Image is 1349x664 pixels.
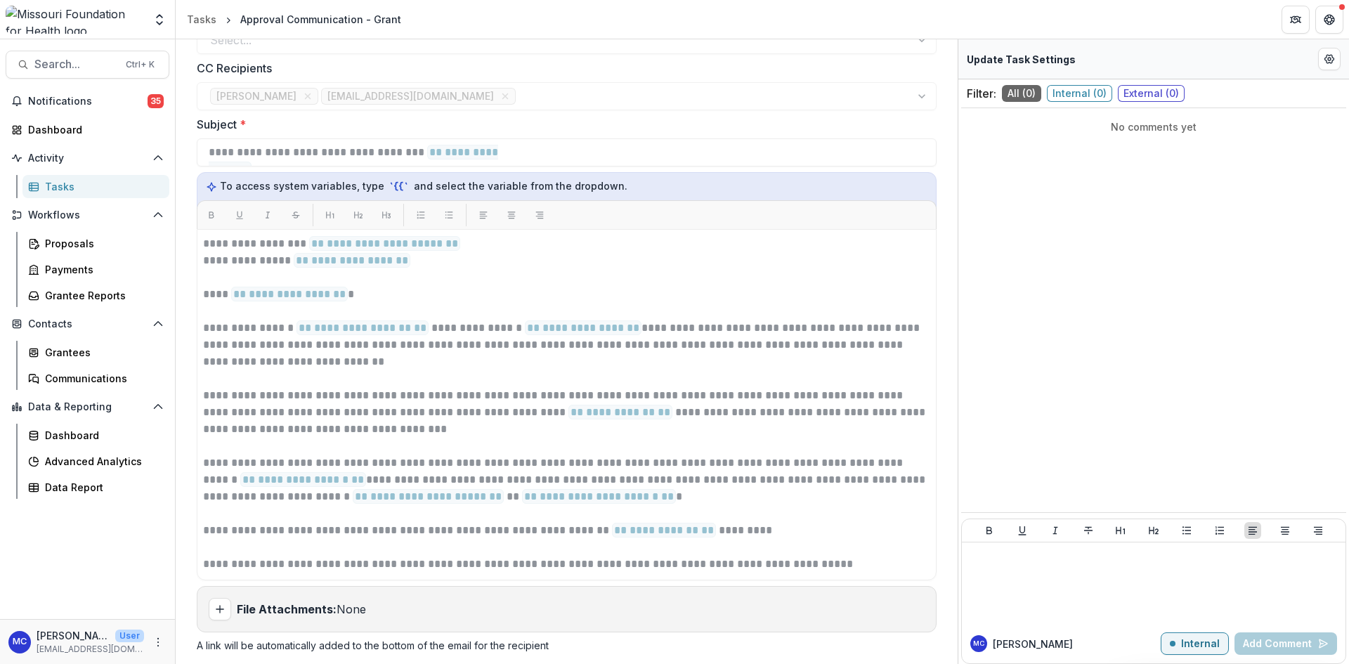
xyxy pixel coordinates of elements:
a: Advanced Analytics [22,450,169,473]
a: Communications [22,367,169,390]
button: Heading 2 [1145,522,1162,539]
p: A link will be automatically added to the bottom of the email for the recipient [197,638,937,653]
p: Internal [1181,638,1220,650]
button: Add attachment [209,598,231,620]
p: [EMAIL_ADDRESS][DOMAIN_NAME] [37,643,144,656]
button: Edit Form Settings [1318,48,1341,70]
label: CC Recipients [197,60,928,77]
a: Tasks [22,175,169,198]
div: Molly Crisp [973,640,984,647]
button: Italicize [1047,522,1064,539]
div: Payments [45,262,158,277]
button: Open Contacts [6,313,169,335]
button: Open Data & Reporting [6,396,169,418]
strong: File Attachments: [237,602,337,616]
div: Dashboard [28,122,158,137]
button: Get Help [1315,6,1343,34]
a: Proposals [22,232,169,255]
a: Data Report [22,476,169,499]
span: Notifications [28,96,148,108]
button: Strike [1080,522,1097,539]
span: Activity [28,152,147,164]
div: Ctrl + K [123,57,157,72]
div: Grantee Reports [45,288,158,303]
code: `{{` [387,179,411,194]
button: Internal [1161,632,1229,655]
div: Communications [45,371,158,386]
div: Dashboard [45,428,158,443]
button: Open entity switcher [150,6,169,34]
button: Bold [981,522,998,539]
p: No comments yet [967,119,1341,134]
button: Align Left [1244,522,1261,539]
a: Tasks [181,9,222,30]
a: Grantees [22,341,169,364]
div: Grantees [45,345,158,360]
a: Payments [22,258,169,281]
div: Molly Crisp [13,637,27,646]
button: More [150,634,167,651]
p: [PERSON_NAME] [993,637,1073,651]
button: Search... [6,51,169,79]
p: Filter: [967,85,996,102]
div: Data Report [45,480,158,495]
span: Workflows [28,209,147,221]
span: External ( 0 ) [1118,85,1185,102]
p: Update Task Settings [967,52,1076,67]
nav: breadcrumb [181,9,407,30]
p: To access system variables, type and select the variable from the dropdown. [206,178,927,194]
img: Missouri Foundation for Health logo [6,6,144,34]
button: Align Center [1277,522,1293,539]
button: Heading 1 [1112,522,1129,539]
button: Align Right [1310,522,1327,539]
button: Open Workflows [6,204,169,226]
div: Tasks [187,12,216,27]
button: Notifications35 [6,90,169,112]
button: Open Activity [6,147,169,169]
a: Dashboard [6,118,169,141]
a: Dashboard [22,424,169,447]
div: Approval Communication - Grant [240,12,401,27]
span: Contacts [28,318,147,330]
button: Bullet List [1178,522,1195,539]
button: Ordered List [1211,522,1228,539]
span: Data & Reporting [28,401,147,413]
button: Underline [1014,522,1031,539]
div: Tasks [45,179,158,194]
p: User [115,630,144,642]
span: Search... [34,58,117,71]
button: Add Comment [1234,632,1337,655]
span: 35 [148,94,164,108]
div: Advanced Analytics [45,454,158,469]
button: Partners [1282,6,1310,34]
p: [PERSON_NAME] [37,628,110,643]
span: Internal ( 0 ) [1047,85,1112,102]
a: Grantee Reports [22,284,169,307]
label: Subject [197,116,928,133]
span: All ( 0 ) [1002,85,1041,102]
div: Proposals [45,236,158,251]
p: None [237,601,366,618]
